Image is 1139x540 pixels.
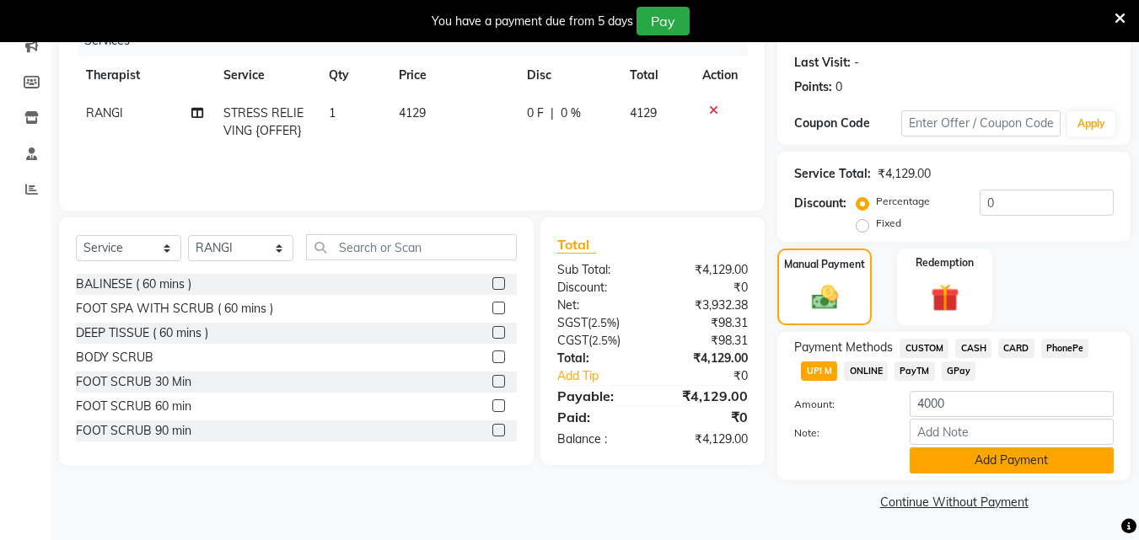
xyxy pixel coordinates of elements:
input: Search or Scan [306,234,517,260]
th: Price [389,56,518,94]
div: Payable: [545,386,653,406]
label: Manual Payment [784,257,865,272]
span: STRESS RELIEVING {OFFER} [223,105,304,138]
div: Coupon Code [794,115,900,132]
div: BALINESE ( 60 mins ) [76,275,191,293]
th: Therapist [76,56,213,94]
span: 4129 [630,105,657,120]
input: Amount [910,391,1114,417]
span: 2.5% [592,334,617,347]
div: Total: [545,350,653,367]
label: Redemption [916,255,974,270]
th: Total [620,56,692,94]
div: ₹98.31 [653,314,760,332]
div: ₹3,932.38 [653,297,760,314]
span: CARD [998,339,1034,358]
th: Service [213,56,319,94]
div: You have a payment due from 5 days [432,13,633,30]
div: ₹4,129.00 [653,261,760,279]
img: _gift.svg [922,281,968,315]
span: PayTM [895,361,935,381]
button: Add Payment [910,447,1114,473]
div: - [854,54,859,72]
span: SGST [557,315,588,330]
img: _cash.svg [803,282,846,313]
div: ₹0 [671,367,761,385]
div: FOOT SPA WITH SCRUB ( 60 mins ) [76,300,273,318]
span: UPI M [801,361,837,381]
div: ₹0 [653,279,760,297]
span: ONLINE [844,361,888,381]
span: GPay [942,361,976,381]
label: Fixed [876,216,901,231]
div: ₹4,129.00 [653,386,760,406]
div: ₹98.31 [653,332,760,350]
input: Add Note [910,419,1114,445]
button: Apply [1067,111,1115,136]
div: Net: [545,297,653,314]
span: | [551,104,554,122]
label: Amount: [782,397,896,412]
span: 0 F [527,104,544,122]
div: Service Total: [794,165,871,183]
input: Enter Offer / Coupon Code [901,110,1061,136]
div: ₹4,129.00 [653,350,760,367]
label: Note: [782,425,896,441]
div: FOOT SCRUB 30 Min [76,373,191,391]
span: 0 % [561,104,581,122]
button: Pay [637,7,690,35]
div: Points: [794,78,832,96]
div: Last Visit: [794,54,851,72]
th: Action [692,56,748,94]
th: Qty [319,56,389,94]
label: Percentage [876,194,930,209]
span: 2.5% [591,316,616,329]
div: Paid: [545,407,653,427]
div: BODY SCRUB [76,349,153,366]
div: Discount: [545,279,653,297]
span: CASH [955,339,991,358]
div: Sub Total: [545,261,653,279]
div: Balance : [545,430,653,448]
div: FOOT SCRUB 60 min [76,398,191,415]
div: ₹0 [653,407,760,427]
div: 0 [835,78,842,96]
span: PhonePe [1041,339,1089,358]
div: Discount: [794,195,846,212]
span: RANGI [86,105,123,120]
div: ₹4,129.00 [878,165,931,183]
span: 1 [329,105,336,120]
div: ( ) [545,332,653,350]
th: Disc [517,56,620,94]
div: DEEP TISSUE ( 60 mins ) [76,324,208,342]
span: CGST [557,333,588,348]
span: Payment Methods [794,339,893,356]
div: ₹4,129.00 [653,430,760,448]
span: CUSTOM [900,339,948,358]
a: Add Tip [545,367,670,385]
div: FOOT SCRUB 90 min [76,422,191,440]
span: Total [557,236,596,254]
span: 4129 [399,105,426,120]
a: Continue Without Payment [781,494,1127,511]
div: ( ) [545,314,653,332]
